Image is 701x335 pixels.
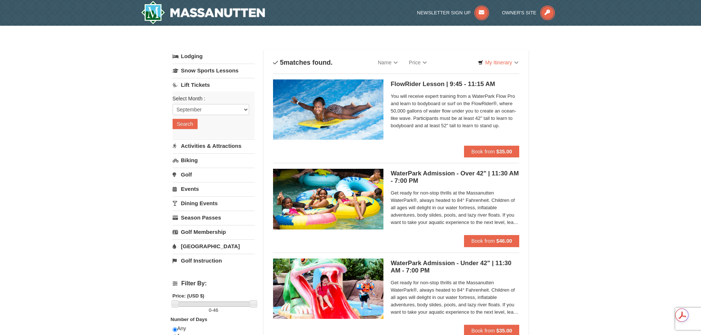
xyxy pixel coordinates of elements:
[173,307,255,314] label: -
[464,146,520,157] button: Book from $35.00
[173,239,255,253] a: [GEOGRAPHIC_DATA]
[173,168,255,181] a: Golf
[273,259,383,319] img: 6619917-1570-0b90b492.jpg
[391,279,520,316] span: Get ready for non-stop thrills at the Massanutten WaterPark®, always heated to 84° Fahrenheit. Ch...
[403,55,432,70] a: Price
[502,10,537,15] span: Owner's Site
[502,10,555,15] a: Owner's Site
[173,50,255,63] a: Lodging
[173,211,255,224] a: Season Passes
[417,10,489,15] a: Newsletter Sign Up
[417,10,471,15] span: Newsletter Sign Up
[173,225,255,239] a: Golf Membership
[171,317,208,322] strong: Number of Days
[173,139,255,153] a: Activities & Attractions
[391,93,520,129] span: You will receive expert training from a WaterPark Flow Pro and learn to bodyboard or surf on the ...
[173,119,198,129] button: Search
[280,59,284,66] span: 5
[173,196,255,210] a: Dining Events
[141,1,265,24] img: Massanutten Resort Logo
[471,238,495,244] span: Book from
[471,149,495,154] span: Book from
[209,307,211,313] span: 0
[372,55,403,70] a: Name
[496,328,512,334] strong: $35.00
[273,79,383,140] img: 6619917-216-363963c7.jpg
[473,57,523,68] a: My Itinerary
[173,153,255,167] a: Biking
[273,59,333,66] h4: matches found.
[391,260,520,274] h5: WaterPark Admission - Under 42" | 11:30 AM - 7:00 PM
[173,78,255,92] a: Lift Tickets
[496,149,512,154] strong: $35.00
[391,189,520,226] span: Get ready for non-stop thrills at the Massanutten WaterPark®, always heated to 84° Fahrenheit. Ch...
[471,328,495,334] span: Book from
[173,293,205,299] strong: Price: (USD $)
[173,254,255,267] a: Golf Instruction
[391,81,520,88] h5: FlowRider Lesson | 9:45 - 11:15 AM
[391,170,520,185] h5: WaterPark Admission - Over 42" | 11:30 AM - 7:00 PM
[173,95,249,102] label: Select Month :
[141,1,265,24] a: Massanutten Resort
[213,307,218,313] span: 46
[273,169,383,229] img: 6619917-1560-394ba125.jpg
[496,238,512,244] strong: $46.00
[464,235,520,247] button: Book from $46.00
[173,64,255,77] a: Snow Sports Lessons
[173,182,255,196] a: Events
[173,280,255,287] h4: Filter By:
